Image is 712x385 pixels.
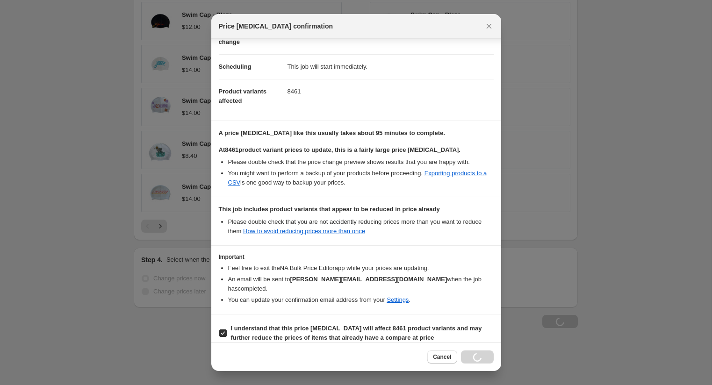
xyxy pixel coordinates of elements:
dd: This job will start immediately. [288,54,494,79]
b: At 8461 product variant prices to update, this is a fairly large price [MEDICAL_DATA]. [219,146,460,153]
span: Cancel [433,353,451,361]
b: [PERSON_NAME][EMAIL_ADDRESS][DOMAIN_NAME] [290,276,447,283]
li: You might want to perform a backup of your products before proceeding. is one good way to backup ... [228,169,494,187]
span: Scheduling [219,63,252,70]
a: Settings [387,296,409,303]
li: You can update your confirmation email address from your . [228,295,494,305]
b: This job includes product variants that appear to be reduced in price already [219,206,440,213]
li: Please double check that you are not accidently reducing prices more than you want to reduce them [228,217,494,236]
button: Cancel [427,350,457,364]
dd: 8461 [288,79,494,104]
b: I understand that this price [MEDICAL_DATA] will affect 8461 product variants and may further red... [231,325,482,341]
li: Please double check that the price change preview shows results that you are happy with. [228,157,494,167]
b: A price [MEDICAL_DATA] like this usually takes about 95 minutes to complete. [219,129,445,136]
li: Feel free to exit the NA Bulk Price Editor app while your prices are updating. [228,264,494,273]
li: An email will be sent to when the job has completed . [228,275,494,293]
h3: Important [219,253,494,261]
span: Price [MEDICAL_DATA] confirmation [219,21,333,31]
span: Product variants affected [219,88,267,104]
button: Close [482,20,496,33]
a: How to avoid reducing prices more than once [243,228,365,235]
